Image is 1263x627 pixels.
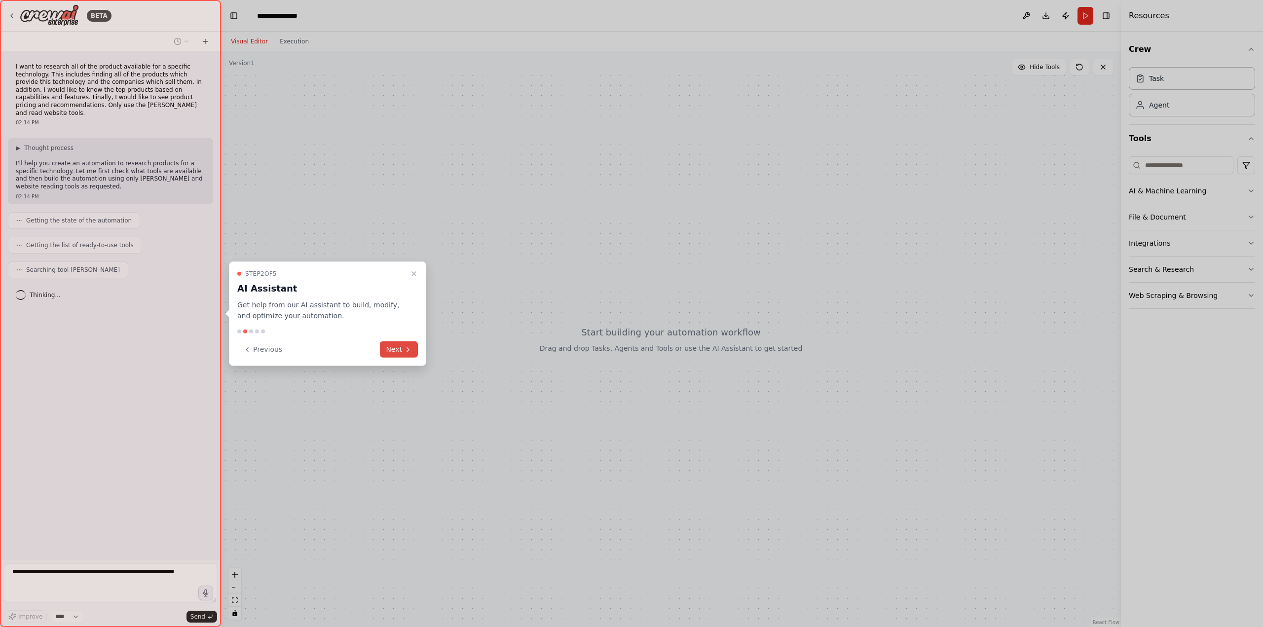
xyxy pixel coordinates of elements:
[237,341,288,358] button: Previous
[245,269,277,277] span: Step 2 of 5
[237,281,406,295] h3: AI Assistant
[237,299,406,322] p: Get help from our AI assistant to build, modify, and optimize your automation.
[227,9,241,23] button: Hide left sidebar
[408,267,420,279] button: Close walkthrough
[380,341,418,358] button: Next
